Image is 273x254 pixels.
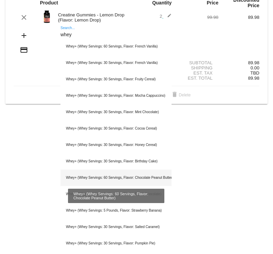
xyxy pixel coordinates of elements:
[165,89,196,101] button: Delete
[60,153,172,170] div: Whey+ (Whey Servings: 30 Servings, Flavor: Birthday Cake)
[40,10,54,24] img: Image-1-Creatine-Gummies-Roman-Berezecky_optimized.png
[60,137,172,153] div: Whey+ (Whey Servings: 30 Servings, Flavor: Honey Cereal)
[177,60,218,65] div: Subtotal
[60,219,172,235] div: Whey+ (Whey Servings: 30 Servings, Flavor: Salted Caramel)
[20,13,28,22] mat-icon: clear
[60,202,172,219] div: Whey+ (Whey Servings: 5 Pounds, Flavor: Strawberry Banana)
[60,38,172,55] div: Whey+ (Whey Servings: 60 Servings, Flavor: French Vanilla)
[160,14,172,19] span: 2
[250,70,259,76] span: TBD
[20,46,28,54] mat-icon: credit_card
[170,91,179,99] mat-icon: delete
[250,65,259,70] span: 0.00
[177,15,218,20] div: 99.98
[60,170,172,186] div: Whey+ (Whey Servings: 60 Servings, Flavor: Chocolate Peanut Butter)
[248,76,259,81] span: 89.98
[218,60,259,65] div: 89.98
[60,71,172,88] div: Whey+ (Whey Servings: 30 Servings, Flavor: Fruity Cereal)
[60,120,172,137] div: Whey+ (Whey Servings: 30 Servings, Flavor: Cocoa Cereal)
[177,76,218,81] div: Est. Total
[60,32,172,38] input: Search...
[60,104,172,120] div: Whey+ (Whey Servings: 30 Servings, Flavor: Mint Chocolate)
[60,88,172,104] div: Whey+ (Whey Servings: 30 Servings, Flavor: Mocha Cappuccino)
[60,186,172,202] div: Whey+ (Whey Servings: 60 Servings, Flavor: Dutch Chocolate)
[177,70,218,76] div: Est. Tax
[218,15,259,20] div: 89.98
[60,235,172,252] div: Whey+ (Whey Servings: 30 Servings, Flavor: Pumpkin Pie)
[177,65,218,70] div: Shipping
[55,12,137,23] div: Creatine Gummies - Lemon Drop (Flavor: Lemon Drop)
[163,13,172,22] mat-icon: edit
[60,55,172,71] div: Whey+ (Whey Servings: 30 Servings, Flavor: French Vanilla)
[20,31,28,40] mat-icon: add
[170,93,191,97] span: Delete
